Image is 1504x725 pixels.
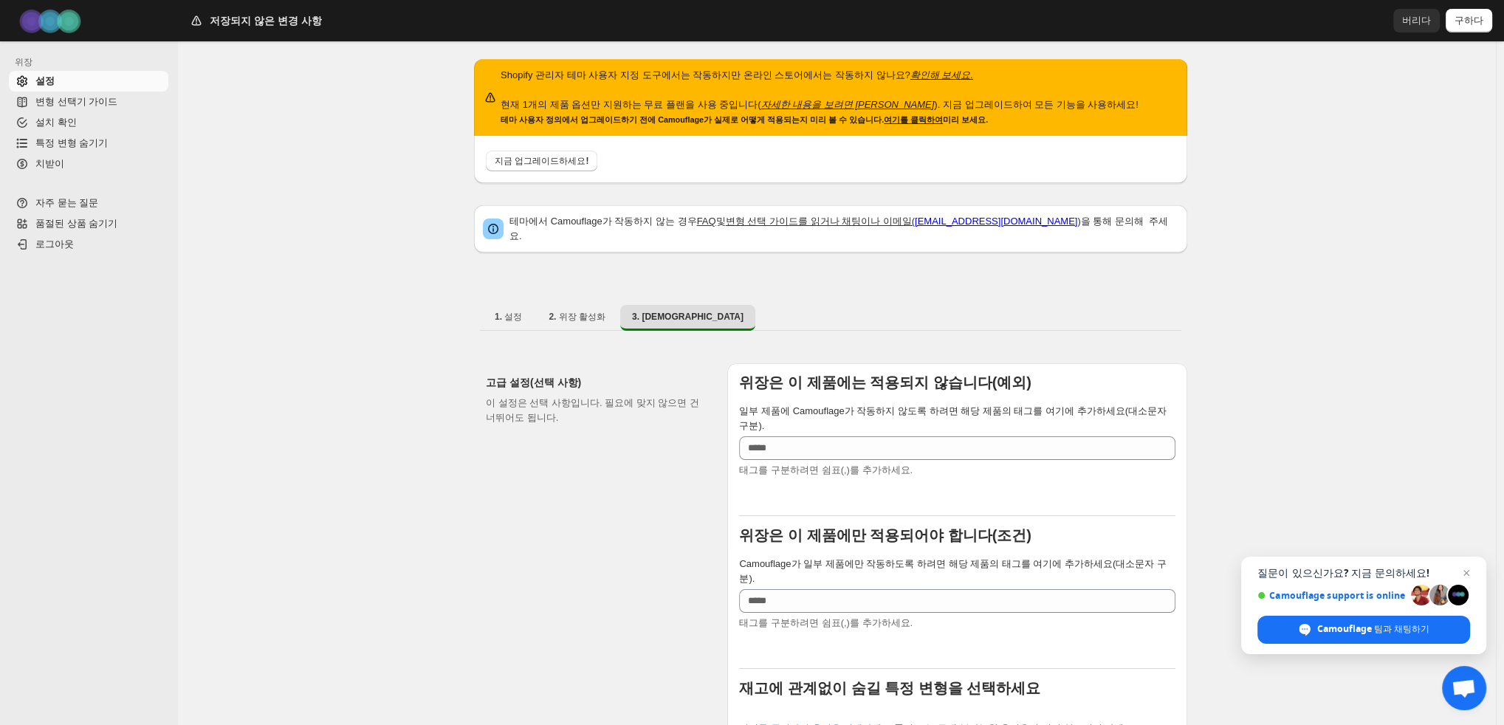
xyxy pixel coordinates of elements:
[495,156,588,166] font: 지금 업그레이드하세요!
[35,218,117,229] font: 품절된 상품 숨기기
[15,57,32,67] font: 위장
[495,312,522,322] font: 1. 설정
[1446,9,1492,32] button: 구하다
[1317,622,1429,636] span: Camouflage 팀과 채팅하기
[1455,15,1483,26] font: 구하다
[9,71,168,92] a: 설정
[943,115,988,124] font: 미리 보세요.
[1393,9,1440,32] button: 버리다
[739,464,913,475] font: 태그를 구분하려면 쉼표(,)를 추가하세요.
[739,558,1167,584] font: Camouflage가 일부 제품에만 작동하도록 하려면 해당 제품의 태그를 여기에 추가하세요(대소문자 구분).
[760,99,934,110] a: 자세한 내용을 보려면 [PERSON_NAME]
[9,234,168,255] a: 로그아웃
[35,238,74,250] font: 로그아웃
[739,680,1040,696] font: 재고에 관계없이 숨길 특정 변형을 선택하세요
[9,213,168,234] a: 품절된 상품 숨기기
[739,617,913,628] font: 태그를 구분하려면 쉼표(,)를 추가하세요.
[716,216,726,227] font: 및
[1457,564,1475,582] span: 채팅 닫기
[210,15,322,27] font: 저장되지 않은 변경 사항
[915,216,1077,227] a: [EMAIL_ADDRESS][DOMAIN_NAME]
[1257,590,1406,601] span: Camouflage support is online
[739,405,1167,431] font: 일부 제품에 Camouflage가 작동하지 않도록 하려면 해당 제품의 태그를 여기에 추가하세요(대소문자 구분).
[884,115,943,124] a: 여기를 클릭하여
[9,112,168,133] a: 설치 확인
[486,397,699,423] font: 이 설정은 선택 사항입니다. 필요에 맞지 않으면 건너뛰어도 됩니다.
[739,374,1031,391] font: 위장은 이 제품에는 적용되지 않습니다(예외)
[9,154,168,174] a: 치받이
[35,137,108,148] font: 특정 변형 숨기기
[9,92,168,112] a: 변형 선택기 가이드
[697,216,716,227] a: FAQ
[486,151,597,171] button: 지금 업그레이드하세요!
[739,527,1031,543] font: 위장은 이 제품에만 적용되어야 합니다(조건)
[35,96,117,107] font: 변형 선택기 가이드
[549,312,605,322] font: 2. 위장 활성화
[9,133,168,154] a: 특정 변형 숨기기
[1442,666,1486,710] div: 채팅 열기
[501,115,884,124] font: 테마 사용자 정의에서 업그레이드하기 전에 Camouflage가 실제로 어떻게 적용되는지 미리 볼 수 있습니다.
[632,312,744,322] font: 3. [DEMOGRAPHIC_DATA]
[35,158,64,169] font: 치받이
[1257,616,1470,644] div: Camouflage 팀과 채팅하기
[35,197,98,208] font: 자주 묻는 질문
[501,99,760,110] font: 현재 1개의 제품 옵션만 지원하는 무료 플랜을 사용 중입니다(
[35,75,55,86] font: 설정
[1402,15,1431,26] font: 버리다
[35,117,77,128] font: 설치 확인
[910,69,973,80] a: 확인해 보세요.
[9,193,168,213] a: 자주 묻는 질문
[486,377,581,388] font: 고급 설정(선택 사항)
[509,216,697,227] font: 테마에서 Camouflage가 작동하지 않는 경우
[934,99,1139,110] font: ). 지금 업그레이드하여 모든 기능을 사용하세요!
[1257,567,1470,579] span: 질문이 있으신가요? 지금 문의하세요!
[501,69,910,80] font: Shopify 관리자 테마 사용자 지정 도구에서는 작동하지만 온라인 스토어에서는 작동하지 않나요?
[726,216,915,227] a: 변형 선택 가이드를 읽거나 채팅이나 이메일(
